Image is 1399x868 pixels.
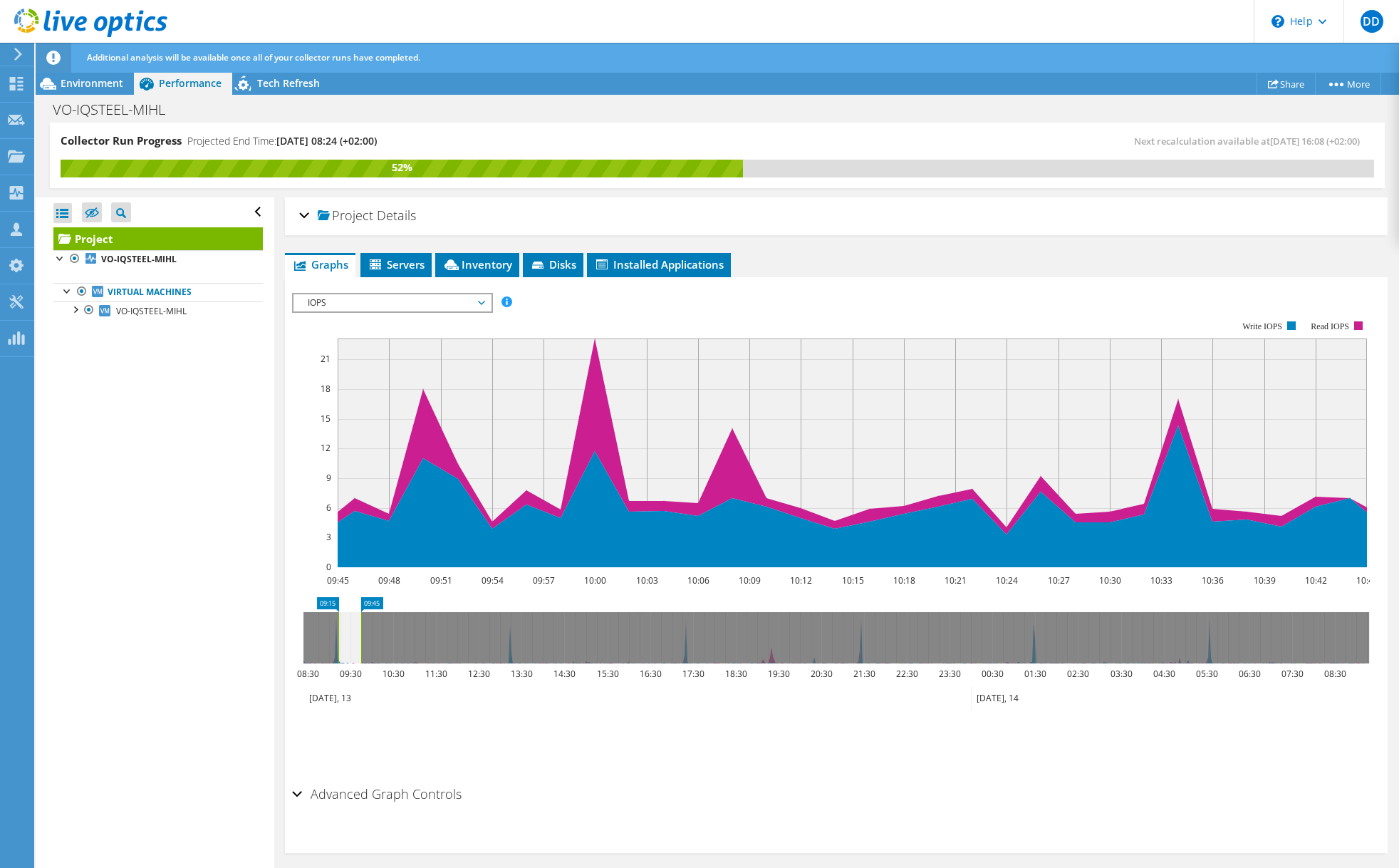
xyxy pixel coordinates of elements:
span: Additional analysis will be available once all of your collector runs have completed. [87,51,420,63]
span: Installed Applications [594,257,724,272]
span: Servers [368,257,425,272]
text: Write IOPS [1242,321,1282,331]
a: VO-IQSTEEL-MIHL [53,250,263,269]
span: Tech Refresh [257,76,320,90]
span: Project [318,209,373,223]
text: 10:03 [635,574,657,587]
text: 10:39 [1253,574,1275,587]
text: 10:45 [1356,574,1378,587]
text: 10:36 [1201,574,1223,587]
text: 10:30 [1098,574,1120,587]
a: More [1315,73,1381,95]
text: 10:15 [841,574,863,587]
span: Next recalculation available at [1134,135,1367,148]
text: 09:54 [481,574,503,587]
h1: VO-IQSTEEL-MIHL [46,102,187,118]
text: 6 [326,502,331,514]
text: 10:33 [1150,574,1172,587]
text: 12:30 [467,668,489,680]
h4: Projected End Time: [187,133,377,149]
text: 14:30 [553,668,575,680]
span: [DATE] 16:08 (+02:00) [1270,135,1360,148]
text: 15:30 [596,668,618,680]
text: 16:30 [639,668,661,680]
span: Graphs [292,257,348,272]
text: 12 [321,442,331,454]
svg: \n [1271,15,1284,28]
a: VO-IQSTEEL-MIHL [53,301,263,320]
span: Environment [61,76,123,90]
text: 21:30 [853,668,875,680]
text: 17:30 [682,668,704,680]
text: 10:06 [687,574,709,587]
text: 10:27 [1047,574,1069,587]
text: 10:18 [893,574,915,587]
text: 13:30 [510,668,532,680]
text: 03:30 [1110,668,1132,680]
text: 18:30 [724,668,747,680]
text: 21 [321,353,331,365]
span: [DATE] 08:24 (+02:00) [276,134,377,148]
text: 9 [326,472,331,484]
span: Details [377,207,416,224]
span: Performance [159,76,222,90]
h2: Advanced Graph Controls [292,780,462,808]
text: 04:30 [1153,668,1175,680]
span: DD [1361,10,1383,33]
text: 11:30 [425,668,447,680]
text: 09:57 [532,574,554,587]
span: VO-IQSTEEL-MIHL [116,305,187,317]
div: 52% [61,160,743,175]
a: Share [1257,73,1316,95]
text: 19:30 [767,668,789,680]
text: 10:09 [738,574,760,587]
text: 0 [326,561,331,573]
span: IOPS [301,294,484,311]
text: 15 [321,413,331,425]
text: Read IOPS [1311,321,1349,331]
text: 3 [326,531,331,543]
text: 10:21 [944,574,966,587]
text: 09:51 [430,574,452,587]
text: 06:30 [1238,668,1260,680]
text: 22:30 [895,668,917,680]
text: 09:30 [339,668,361,680]
text: 10:12 [789,574,811,587]
text: 05:30 [1195,668,1217,680]
text: 10:24 [995,574,1017,587]
text: 10:42 [1304,574,1326,587]
span: Inventory [442,257,512,272]
b: VO-IQSTEEL-MIHL [101,253,177,265]
text: 08:30 [1323,668,1346,680]
text: 07:30 [1281,668,1303,680]
text: 10:30 [382,668,404,680]
text: 10:00 [583,574,605,587]
text: 20:30 [810,668,832,680]
text: 01:30 [1024,668,1046,680]
text: 09:45 [326,574,348,587]
text: 23:30 [938,668,960,680]
text: 00:30 [981,668,1003,680]
a: Project [53,227,263,250]
text: 18 [321,383,331,395]
text: 09:48 [378,574,400,587]
text: 02:30 [1066,668,1088,680]
span: Disks [530,257,576,272]
text: 08:30 [296,668,318,680]
a: Virtual Machines [53,283,263,301]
